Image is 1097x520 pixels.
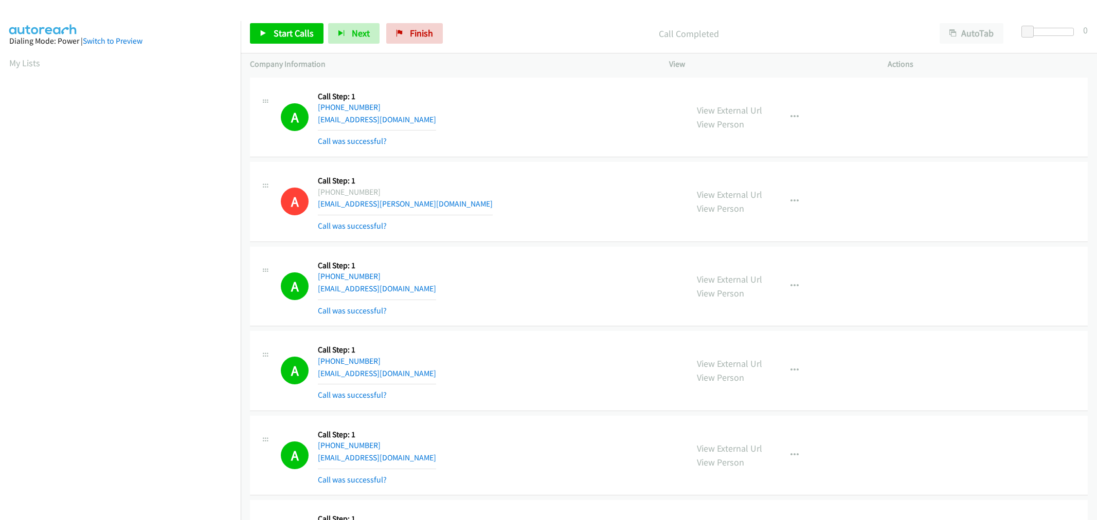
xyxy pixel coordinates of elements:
[281,441,309,469] h1: A
[9,57,40,69] a: My Lists
[318,102,381,112] a: [PHONE_NUMBER]
[281,188,309,215] h1: A
[697,442,762,454] a: View External Url
[318,91,436,102] h5: Call Step: 1
[318,356,381,366] a: [PHONE_NUMBER]
[318,186,493,198] div: [PHONE_NUMBER]
[318,368,436,378] a: [EMAIL_ADDRESS][DOMAIN_NAME]
[1068,219,1097,301] iframe: Resource Center
[697,273,762,285] a: View External Url
[318,136,387,146] a: Call was successful?
[318,115,436,124] a: [EMAIL_ADDRESS][DOMAIN_NAME]
[250,23,323,44] a: Start Calls
[352,27,370,39] span: Next
[697,456,744,468] a: View Person
[669,58,869,70] p: View
[83,36,142,46] a: Switch to Preview
[281,272,309,300] h1: A
[9,35,231,47] div: Dialing Mode: Power |
[318,284,436,293] a: [EMAIL_ADDRESS][DOMAIN_NAME]
[318,390,387,400] a: Call was successful?
[386,23,443,44] a: Finish
[318,271,381,281] a: [PHONE_NUMBER]
[697,189,762,200] a: View External Url
[328,23,380,44] button: Next
[281,103,309,131] h1: A
[1083,23,1088,37] div: 0
[697,202,744,214] a: View Person
[318,475,387,485] a: Call was successful?
[250,58,651,70] p: Company Information
[697,372,744,383] a: View Person
[940,23,1003,44] button: AutoTab
[697,358,762,369] a: View External Url
[888,58,1088,70] p: Actions
[318,176,493,186] h5: Call Step: 1
[318,430,436,440] h5: Call Step: 1
[697,287,744,299] a: View Person
[697,118,744,130] a: View Person
[274,27,314,39] span: Start Calls
[457,27,921,41] p: Call Completed
[281,357,309,384] h1: A
[318,306,387,315] a: Call was successful?
[410,27,433,39] span: Finish
[318,199,493,209] a: [EMAIL_ADDRESS][PERSON_NAME][DOMAIN_NAME]
[318,221,387,231] a: Call was successful?
[318,345,436,355] h5: Call Step: 1
[318,261,436,271] h5: Call Step: 1
[318,440,381,450] a: [PHONE_NUMBER]
[318,453,436,462] a: [EMAIL_ADDRESS][DOMAIN_NAME]
[697,104,762,116] a: View External Url
[1027,28,1074,36] div: Delay between calls (in seconds)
